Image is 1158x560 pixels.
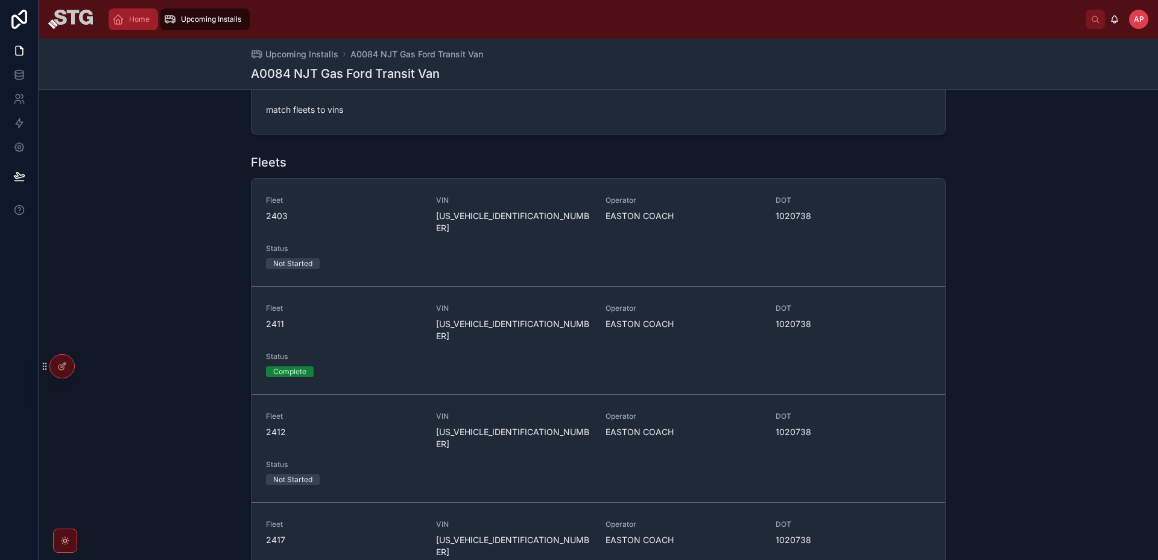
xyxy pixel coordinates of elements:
a: Upcoming Installs [251,48,338,60]
span: Fleet [266,412,422,421]
span: Fleet [266,520,422,529]
span: Operator [606,412,761,421]
span: Operator [606,304,761,313]
span: EASTON COACH [606,426,761,438]
span: Operator [606,520,761,529]
span: VIN [436,196,592,205]
span: VIN [436,412,592,421]
span: DOT [776,304,931,313]
span: DOT [776,520,931,529]
span: DOT [776,412,931,421]
span: 1020738 [776,210,931,222]
span: [US_VEHICLE_IDENTIFICATION_NUMBER] [436,318,592,342]
span: Home [129,14,150,24]
span: Upcoming Installs [181,14,241,24]
span: EASTON COACH [606,210,761,222]
span: 1020738 [776,426,931,438]
span: 2411 [266,318,422,330]
div: Complete [273,366,306,377]
span: DOT [776,196,931,205]
span: Status [266,244,422,253]
span: [US_VEHICLE_IDENTIFICATION_NUMBER] [436,426,592,450]
span: Operator [606,196,761,205]
span: AP [1134,14,1144,24]
span: 2403 [266,210,422,222]
a: A0084 NJT Gas Ford Transit Van [350,48,483,60]
span: 1020738 [776,534,931,546]
div: Not Started [273,258,312,269]
span: Fleet [266,304,422,313]
img: App logo [48,10,93,29]
span: 1020738 [776,318,931,330]
span: Status [266,352,422,361]
span: match fleets to vins [266,104,931,116]
span: [US_VEHICLE_IDENTIFICATION_NUMBER] [436,210,592,234]
span: [US_VEHICLE_IDENTIFICATION_NUMBER] [436,534,592,558]
span: 2417 [266,534,422,546]
span: VIN [436,520,592,529]
span: VIN [436,304,592,313]
a: Home [109,8,158,30]
h1: Fleets [251,154,286,171]
div: Not Started [273,474,312,485]
span: Status [266,460,422,469]
span: EASTON COACH [606,318,761,330]
span: EASTON COACH [606,534,761,546]
div: scrollable content [103,6,1086,33]
span: 2412 [266,426,422,438]
a: Upcoming Installs [160,8,250,30]
h1: A0084 NJT Gas Ford Transit Van [251,65,440,82]
span: Fleet [266,196,422,205]
span: Upcoming Installs [265,48,338,60]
